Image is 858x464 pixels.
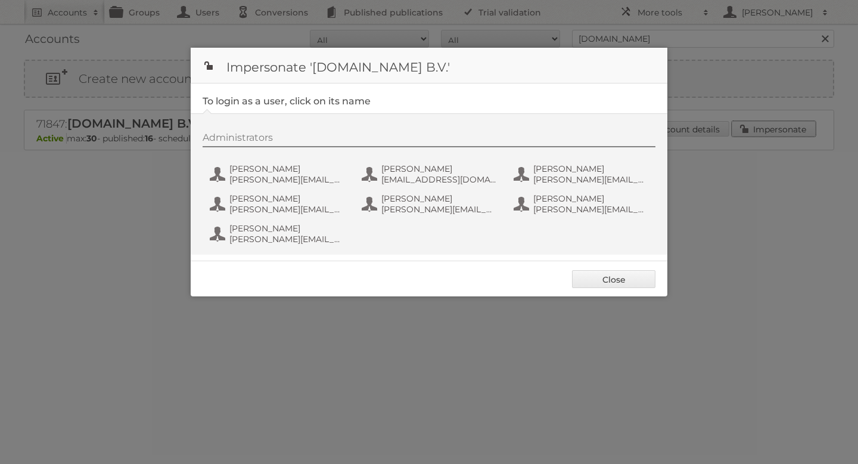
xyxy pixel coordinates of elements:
span: [PERSON_NAME] [533,193,649,204]
legend: To login as a user, click on its name [203,95,371,107]
span: [PERSON_NAME][EMAIL_ADDRESS][DOMAIN_NAME] [229,204,345,215]
h1: Impersonate '[DOMAIN_NAME] B.V.' [191,48,667,83]
span: [PERSON_NAME] [533,163,649,174]
span: [EMAIL_ADDRESS][DOMAIN_NAME] [381,174,497,185]
span: [PERSON_NAME][EMAIL_ADDRESS][DOMAIN_NAME] [381,204,497,215]
button: [PERSON_NAME] [PERSON_NAME][EMAIL_ADDRESS][DOMAIN_NAME] [512,192,652,216]
button: [PERSON_NAME] [PERSON_NAME][EMAIL_ADDRESS][DOMAIN_NAME] [209,192,349,216]
span: [PERSON_NAME] [381,163,497,174]
button: [PERSON_NAME] [PERSON_NAME][EMAIL_ADDRESS][DOMAIN_NAME] [209,162,349,186]
button: [PERSON_NAME] [EMAIL_ADDRESS][DOMAIN_NAME] [360,162,500,186]
button: [PERSON_NAME] [PERSON_NAME][EMAIL_ADDRESS][DOMAIN_NAME] [360,192,500,216]
div: Administrators [203,132,655,147]
span: [PERSON_NAME][EMAIL_ADDRESS][DOMAIN_NAME] [533,174,649,185]
span: [PERSON_NAME][EMAIL_ADDRESS][DOMAIN_NAME] [229,174,345,185]
span: [PERSON_NAME] [229,193,345,204]
span: [PERSON_NAME][EMAIL_ADDRESS][DOMAIN_NAME] [229,234,345,245]
span: [PERSON_NAME] [229,163,345,174]
a: Close [572,270,655,288]
button: [PERSON_NAME] [PERSON_NAME][EMAIL_ADDRESS][DOMAIN_NAME] [512,162,652,186]
span: [PERSON_NAME] [229,223,345,234]
span: [PERSON_NAME] [381,193,497,204]
span: [PERSON_NAME][EMAIL_ADDRESS][DOMAIN_NAME] [533,204,649,215]
button: [PERSON_NAME] [PERSON_NAME][EMAIL_ADDRESS][DOMAIN_NAME] [209,222,349,246]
